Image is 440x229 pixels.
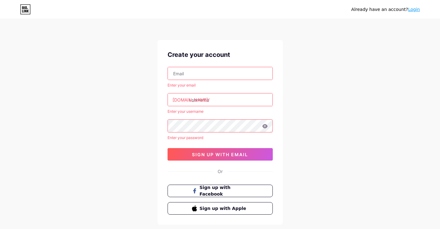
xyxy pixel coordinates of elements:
[168,148,273,161] button: sign up with email
[351,6,420,13] div: Already have an account?
[168,109,273,114] div: Enter your username
[192,152,248,157] span: sign up with email
[168,67,272,80] input: Email
[168,185,273,197] button: Sign up with Facebook
[218,168,223,175] div: Or
[168,82,273,88] div: Enter your email
[199,205,248,212] span: Sign up with Apple
[168,135,273,141] div: Enter your password
[408,7,420,12] a: Login
[199,184,248,197] span: Sign up with Facebook
[168,93,272,106] input: username
[168,50,273,59] div: Create your account
[168,202,273,215] button: Sign up with Apple
[173,97,210,103] div: [DOMAIN_NAME]/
